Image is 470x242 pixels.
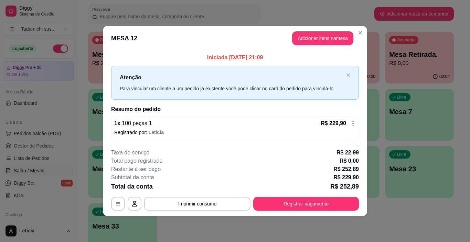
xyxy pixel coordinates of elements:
[333,165,359,173] p: R$ 252,89
[120,120,152,126] span: 100 peças 1
[337,149,359,157] p: R$ 22,99
[144,197,250,211] button: Imprimir consumo
[114,119,152,128] p: 1 x
[114,129,356,136] p: Registrado por:
[103,26,367,51] header: MESA 12
[111,157,162,165] p: Total pago registrado
[111,165,161,173] p: Restante à ser pago
[333,173,359,182] p: R$ 229,90
[253,197,359,211] button: Registrar pagamento
[292,31,353,45] button: Adicionar itens namesa
[111,149,149,157] p: Taxa de serviço
[340,157,359,165] p: R$ 0,00
[120,85,343,92] div: Para vincular um cliente a um pedido já existente você pode clicar no card do pedido para vinculá...
[120,73,343,82] p: Atenção
[111,53,359,62] p: Iniciada [DATE] 21:09
[111,173,154,182] p: Subtotal da conta
[346,73,350,78] button: close
[111,182,153,191] p: Total da conta
[149,130,164,135] span: Leticia
[330,182,359,191] p: R$ 252,89
[321,119,346,128] p: R$ 229,90
[111,105,359,113] h2: Resumo do pedido
[355,27,366,38] button: Close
